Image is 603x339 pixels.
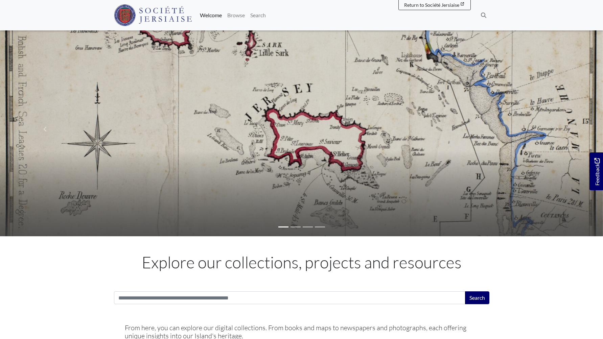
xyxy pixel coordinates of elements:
button: Search [465,291,489,304]
img: Société Jersiaise [114,4,192,26]
h1: Explore our collections, projects and resources [114,252,489,272]
a: Welcome [197,8,225,22]
a: Société Jersiaise logo [114,3,192,28]
a: Browse [225,8,248,22]
input: Search this collection... [114,291,465,304]
a: Search [248,8,269,22]
a: Move to next slideshow image [513,22,603,236]
span: Return to Société Jersiaise [404,2,459,8]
